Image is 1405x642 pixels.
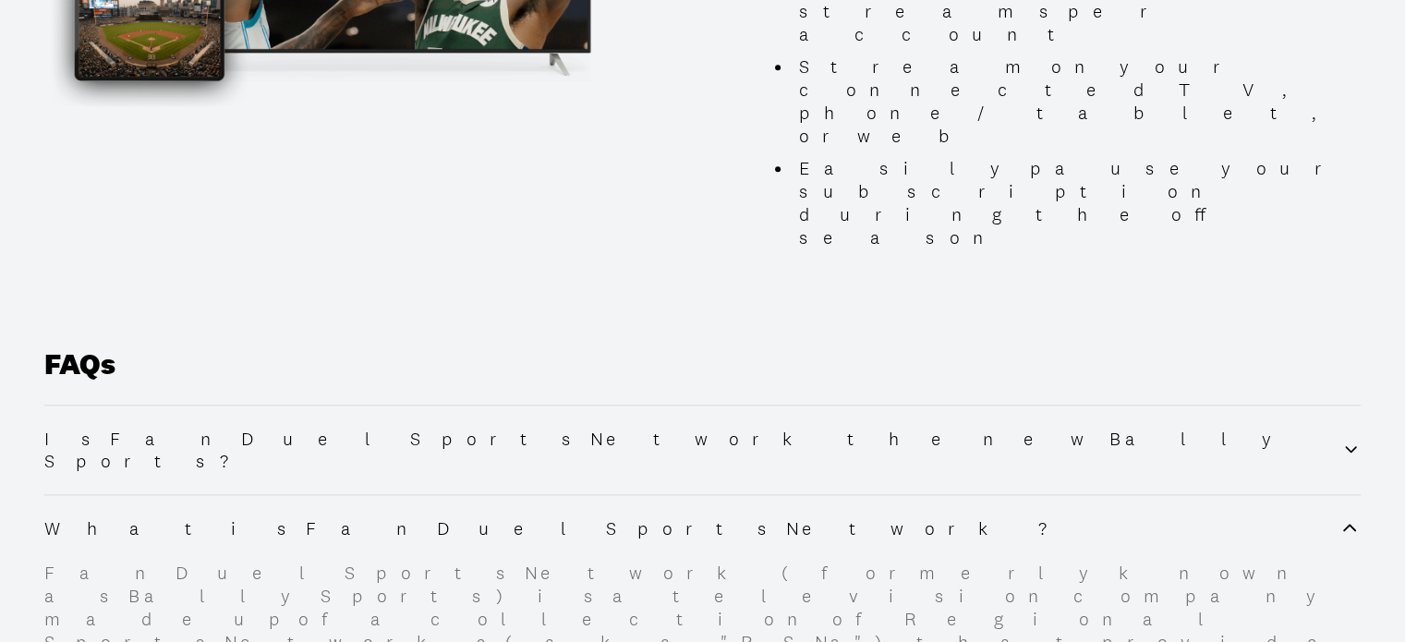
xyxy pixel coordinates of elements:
h1: FAQs [44,347,1361,405]
h2: Is FanDuel Sports Network the new Bally Sports? [44,428,1341,472]
h2: What is FanDuel Sports Network? [44,517,1081,539]
li: Easily pause your subscription during the off season [793,157,1369,249]
li: Stream on your connected TV, phone/tablet, or web [793,55,1369,148]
